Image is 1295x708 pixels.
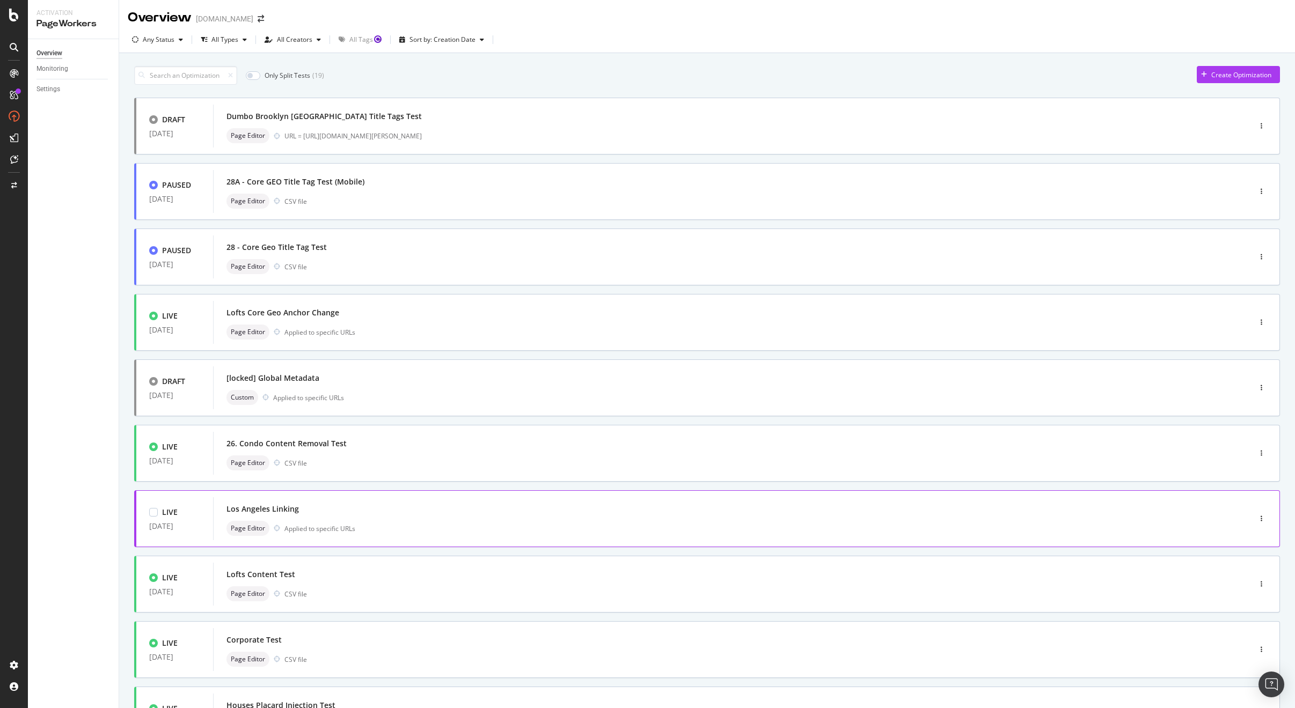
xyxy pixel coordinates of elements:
[149,195,200,203] div: [DATE]
[231,591,265,597] span: Page Editor
[1211,70,1271,79] div: Create Optimization
[162,114,185,125] div: DRAFT
[226,438,347,449] div: 26. Condo Content Removal Test
[162,376,185,387] div: DRAFT
[36,84,111,95] a: Settings
[36,48,111,59] a: Overview
[196,31,251,48] button: All Types
[284,655,307,664] div: CSV file
[162,311,178,321] div: LIVE
[1197,66,1280,83] button: Create Optimization
[349,36,373,43] div: All Tags
[273,393,344,402] div: Applied to specific URLs
[284,131,1205,141] div: URL = [URL][DOMAIN_NAME][PERSON_NAME]
[149,522,200,530] div: [DATE]
[284,328,355,337] div: Applied to specific URLs
[231,329,265,335] span: Page Editor
[134,66,237,85] input: Search an Optimization
[284,262,307,271] div: CSV file
[226,111,422,122] div: Dumbo Brooklyn [GEOGRAPHIC_DATA] Title Tags Test
[312,71,324,80] div: ( 19 )
[226,194,269,209] div: neutral label
[149,587,200,596] div: [DATE]
[1259,672,1284,697] div: Open Intercom Messenger
[211,36,238,43] div: All Types
[226,373,319,383] div: [locked] Global Metadata
[334,31,386,48] button: All Tags
[231,656,265,662] span: Page Editor
[149,653,200,661] div: [DATE]
[226,242,327,253] div: 28 - Core Geo Title Tag Test
[162,245,191,256] div: PAUSED
[226,521,269,536] div: neutral label
[149,456,200,465] div: [DATE]
[409,36,475,43] div: Sort by: Creation Date
[226,128,269,143] div: neutral label
[231,460,265,466] span: Page Editor
[226,259,269,274] div: neutral label
[226,324,269,340] div: neutral label
[265,71,310,80] div: Only Split Tests
[149,326,200,334] div: [DATE]
[128,9,192,27] div: Overview
[149,129,200,138] div: [DATE]
[226,569,295,580] div: Lofts Content Test
[226,504,299,514] div: Los Angeles Linking
[36,84,60,95] div: Settings
[284,524,355,533] div: Applied to specific URLs
[36,63,111,75] a: Monitoring
[128,31,187,48] button: Any Status
[284,459,307,468] div: CSV file
[196,13,253,24] div: [DOMAIN_NAME]
[373,34,383,44] div: Tooltip anchor
[226,390,258,405] div: neutral label
[226,652,269,667] div: neutral label
[226,307,339,318] div: Lofts Core Geo Anchor Change
[226,635,282,645] div: Corporate Test
[36,63,68,75] div: Monitoring
[231,263,265,270] span: Page Editor
[226,455,269,470] div: neutral label
[284,197,307,206] div: CSV file
[36,48,62,59] div: Overview
[231,132,265,139] span: Page Editor
[260,31,325,48] button: All Creators
[231,525,265,532] span: Page Editor
[162,638,178,648] div: LIVE
[36,18,110,30] div: PageWorkers
[226,176,364,187] div: 28A - Core GEO Title Tag Test (Mobile)
[143,36,174,43] div: Any Status
[277,36,312,43] div: All Creators
[162,507,178,518] div: LIVE
[162,180,191,190] div: PAUSED
[162,441,178,452] div: LIVE
[149,260,200,269] div: [DATE]
[149,391,200,400] div: [DATE]
[284,589,307,599] div: CSV file
[162,572,178,583] div: LIVE
[36,9,110,18] div: Activation
[395,31,488,48] button: Sort by: Creation Date
[231,198,265,204] span: Page Editor
[258,15,264,23] div: arrow-right-arrow-left
[226,586,269,601] div: neutral label
[231,394,254,401] span: Custom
